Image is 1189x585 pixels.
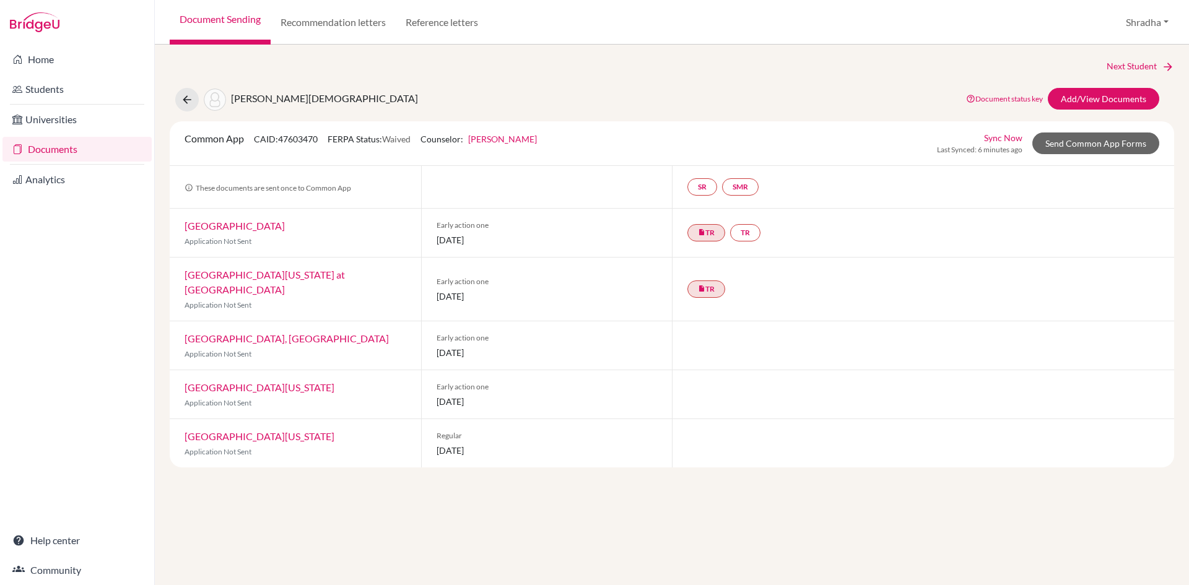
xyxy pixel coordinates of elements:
[231,92,418,104] span: [PERSON_NAME][DEMOGRAPHIC_DATA]
[185,349,251,358] span: Application Not Sent
[420,134,537,144] span: Counselor:
[687,224,725,241] a: insert_drive_fileTR
[698,285,705,292] i: insert_drive_file
[254,134,318,144] span: CAID: 47603470
[185,183,351,193] span: These documents are sent once to Common App
[2,137,152,162] a: Documents
[1032,132,1159,154] a: Send Common App Forms
[2,167,152,192] a: Analytics
[730,224,760,241] a: TR
[687,280,725,298] a: insert_drive_fileTR
[185,447,251,456] span: Application Not Sent
[2,47,152,72] a: Home
[10,12,59,32] img: Bridge-U
[185,236,251,246] span: Application Not Sent
[185,300,251,310] span: Application Not Sent
[966,94,1043,103] a: Document status key
[437,276,658,287] span: Early action one
[1107,59,1174,73] a: Next Student
[1120,11,1174,34] button: Shradha
[468,134,537,144] a: [PERSON_NAME]
[698,228,705,236] i: insert_drive_file
[185,220,285,232] a: [GEOGRAPHIC_DATA]
[722,178,759,196] a: SMR
[185,269,345,295] a: [GEOGRAPHIC_DATA][US_STATE] at [GEOGRAPHIC_DATA]
[185,430,334,442] a: [GEOGRAPHIC_DATA][US_STATE]
[437,220,658,231] span: Early action one
[2,528,152,553] a: Help center
[437,381,658,392] span: Early action one
[185,381,334,393] a: [GEOGRAPHIC_DATA][US_STATE]
[437,233,658,246] span: [DATE]
[937,144,1022,155] span: Last Synced: 6 minutes ago
[687,178,717,196] a: SR
[1048,88,1159,110] a: Add/View Documents
[328,134,411,144] span: FERPA Status:
[437,346,658,359] span: [DATE]
[2,77,152,102] a: Students
[185,332,389,344] a: [GEOGRAPHIC_DATA], [GEOGRAPHIC_DATA]
[2,107,152,132] a: Universities
[2,558,152,583] a: Community
[984,131,1022,144] a: Sync Now
[185,132,244,144] span: Common App
[437,332,658,344] span: Early action one
[437,290,658,303] span: [DATE]
[437,444,658,457] span: [DATE]
[382,134,411,144] span: Waived
[437,430,658,441] span: Regular
[185,398,251,407] span: Application Not Sent
[437,395,658,408] span: [DATE]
